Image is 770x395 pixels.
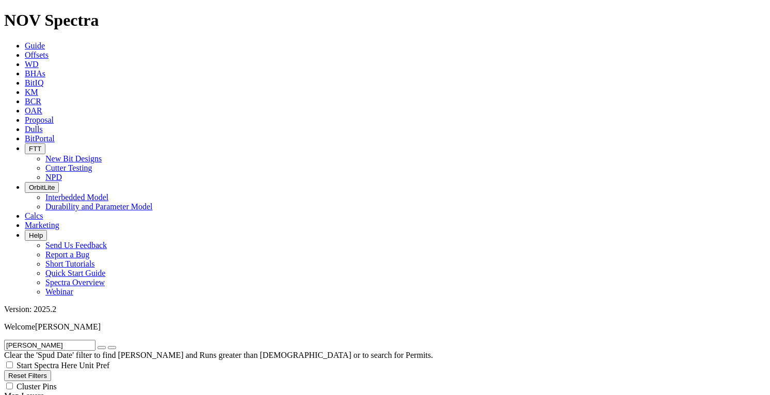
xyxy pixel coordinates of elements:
[79,361,109,370] span: Unit Pref
[17,382,57,391] span: Cluster Pins
[35,322,101,331] span: [PERSON_NAME]
[4,370,51,381] button: Reset Filters
[25,230,47,241] button: Help
[25,88,38,96] a: KM
[25,143,45,154] button: FTT
[45,163,92,172] a: Cutter Testing
[4,305,766,314] div: Version: 2025.2
[29,184,55,191] span: OrbitLite
[45,193,108,202] a: Interbedded Model
[45,154,102,163] a: New Bit Designs
[45,278,105,287] a: Spectra Overview
[45,241,107,250] a: Send Us Feedback
[25,78,43,87] a: BitIQ
[45,259,95,268] a: Short Tutorials
[45,287,73,296] a: Webinar
[25,97,41,106] a: BCR
[45,269,105,277] a: Quick Start Guide
[4,11,766,30] h1: NOV Spectra
[6,361,13,368] input: Start Spectra Here
[25,60,39,69] a: WD
[45,173,62,182] a: NPD
[25,69,45,78] a: BHAs
[4,322,766,332] p: Welcome
[29,145,41,153] span: FTT
[4,351,433,359] span: Clear the 'Spud Date' filter to find [PERSON_NAME] and Runs greater than [DEMOGRAPHIC_DATA] or to...
[25,211,43,220] a: Calcs
[25,125,43,134] a: Dulls
[25,134,55,143] a: BitPortal
[25,41,45,50] a: Guide
[45,202,153,211] a: Durability and Parameter Model
[29,232,43,239] span: Help
[45,250,89,259] a: Report a Bug
[25,106,42,115] a: OAR
[17,361,77,370] span: Start Spectra Here
[25,182,59,193] button: OrbitLite
[25,221,59,229] a: Marketing
[25,116,54,124] a: Proposal
[4,340,95,351] input: Search
[25,51,49,59] a: Offsets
